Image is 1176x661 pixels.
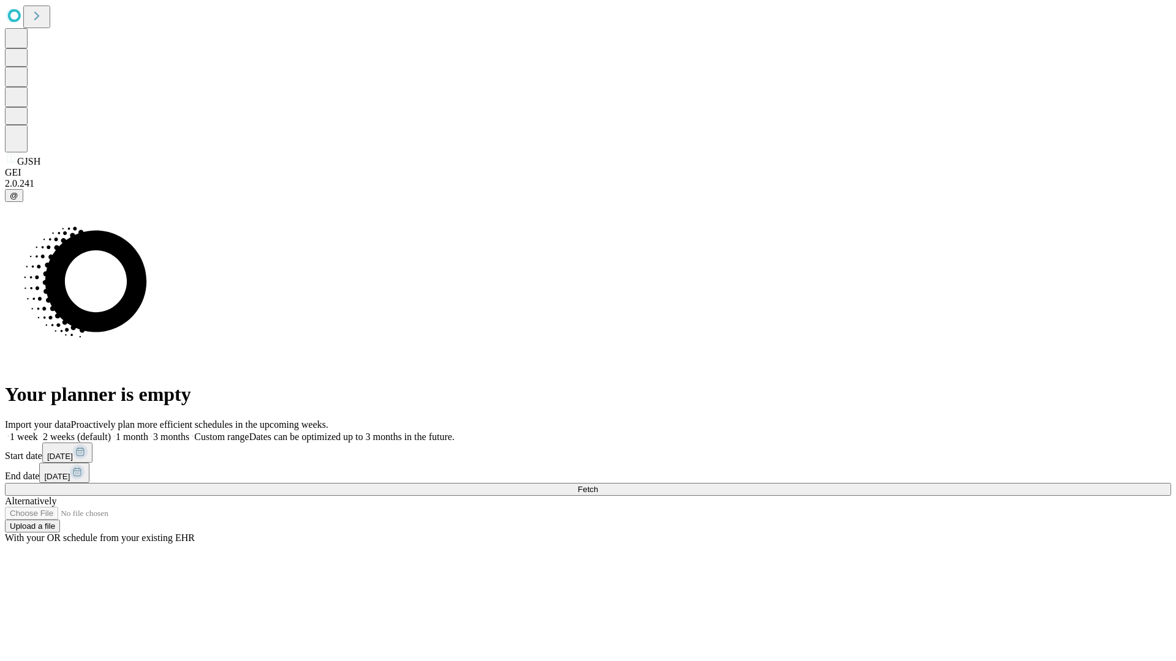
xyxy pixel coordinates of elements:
span: Custom range [194,431,249,442]
div: GEI [5,167,1171,178]
button: Fetch [5,483,1171,496]
span: Proactively plan more efficient schedules in the upcoming weeks. [71,419,328,430]
button: @ [5,189,23,202]
span: 1 week [10,431,38,442]
button: [DATE] [39,463,89,483]
span: 2 weeks (default) [43,431,111,442]
button: [DATE] [42,443,92,463]
div: Start date [5,443,1171,463]
span: Dates can be optimized up to 3 months in the future. [249,431,454,442]
div: 2.0.241 [5,178,1171,189]
div: End date [5,463,1171,483]
span: @ [10,191,18,200]
button: Upload a file [5,520,60,532]
span: 3 months [153,431,189,442]
span: GJSH [17,156,40,166]
span: [DATE] [47,452,73,461]
h1: Your planner is empty [5,383,1171,406]
span: Alternatively [5,496,56,506]
span: [DATE] [44,472,70,481]
span: With your OR schedule from your existing EHR [5,532,195,543]
span: Import your data [5,419,71,430]
span: Fetch [578,485,598,494]
span: 1 month [116,431,148,442]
